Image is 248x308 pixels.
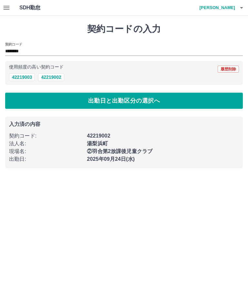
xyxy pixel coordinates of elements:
h1: 契約コードの入力 [5,24,243,35]
p: 現場名 : [9,148,83,155]
p: 使用頻度の高い契約コード [9,65,64,69]
p: 入力済の内容 [9,122,239,127]
button: 42219002 [38,73,64,81]
b: ②羽合第2放課後児童クラブ [87,149,152,154]
h2: 契約コード [5,42,22,47]
button: 42219003 [9,73,35,81]
b: 2025年09月24日(水) [87,156,135,162]
p: 契約コード : [9,132,83,140]
b: 42219002 [87,133,110,139]
button: 出勤日と出勤区分の選択へ [5,93,243,109]
p: 出勤日 : [9,155,83,163]
button: 履歴削除 [218,66,239,73]
b: 湯梨浜町 [87,141,108,146]
p: 法人名 : [9,140,83,148]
